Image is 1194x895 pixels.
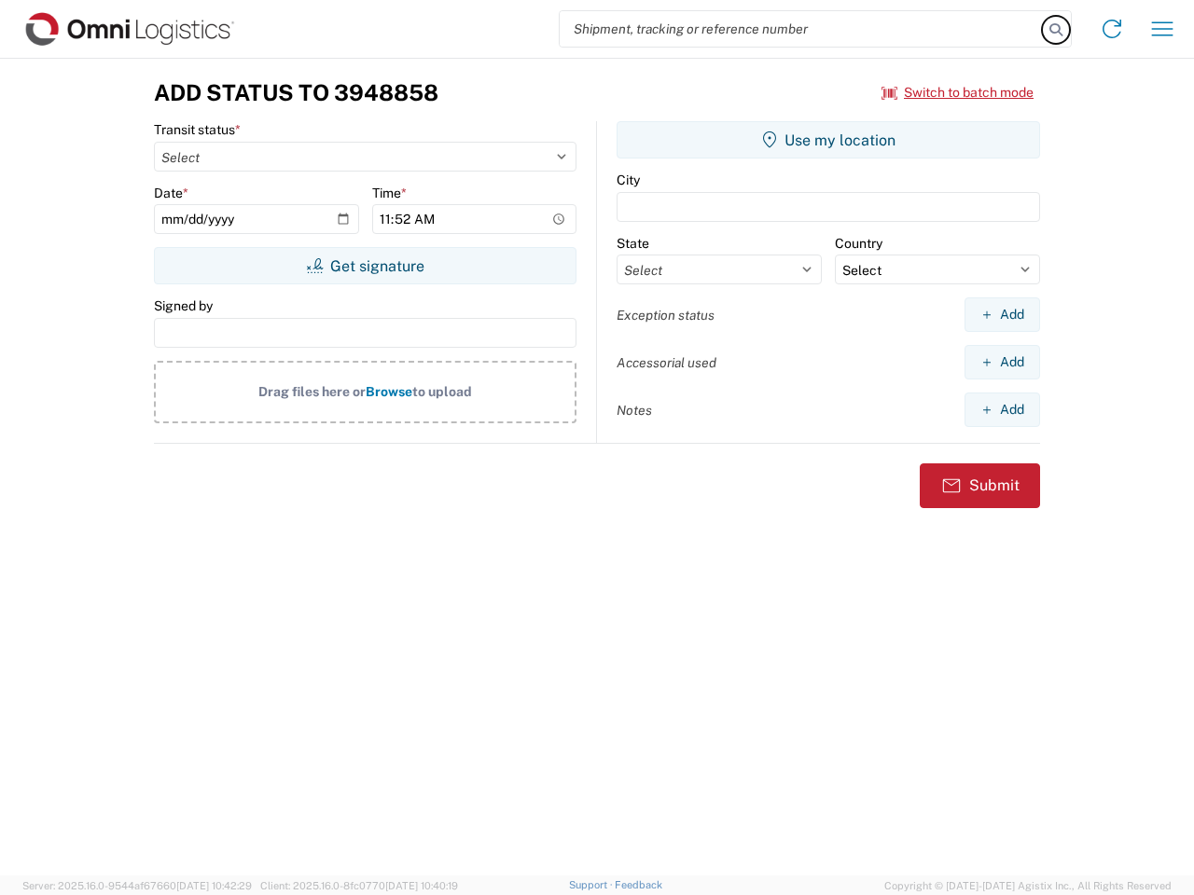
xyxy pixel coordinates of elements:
[617,235,649,252] label: State
[965,345,1040,379] button: Add
[372,185,407,201] label: Time
[366,384,412,399] span: Browse
[569,879,616,890] a: Support
[258,384,366,399] span: Drag files here or
[920,463,1040,508] button: Submit
[617,121,1040,158] button: Use my location
[154,297,213,314] label: Signed by
[965,392,1040,427] button: Add
[882,77,1034,108] button: Switch to batch mode
[560,11,1043,47] input: Shipment, tracking or reference number
[154,185,188,201] label: Date
[965,297,1040,332] button: Add
[617,354,716,371] label: Accessorial used
[22,880,252,891] span: Server: 2025.16.0-9544af67660
[412,384,472,399] span: to upload
[385,880,458,891] span: [DATE] 10:40:19
[835,235,882,252] label: Country
[154,247,576,284] button: Get signature
[615,879,662,890] a: Feedback
[154,79,438,106] h3: Add Status to 3948858
[884,877,1172,894] span: Copyright © [DATE]-[DATE] Agistix Inc., All Rights Reserved
[617,402,652,419] label: Notes
[176,880,252,891] span: [DATE] 10:42:29
[617,172,640,188] label: City
[617,307,715,324] label: Exception status
[260,880,458,891] span: Client: 2025.16.0-8fc0770
[154,121,241,138] label: Transit status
